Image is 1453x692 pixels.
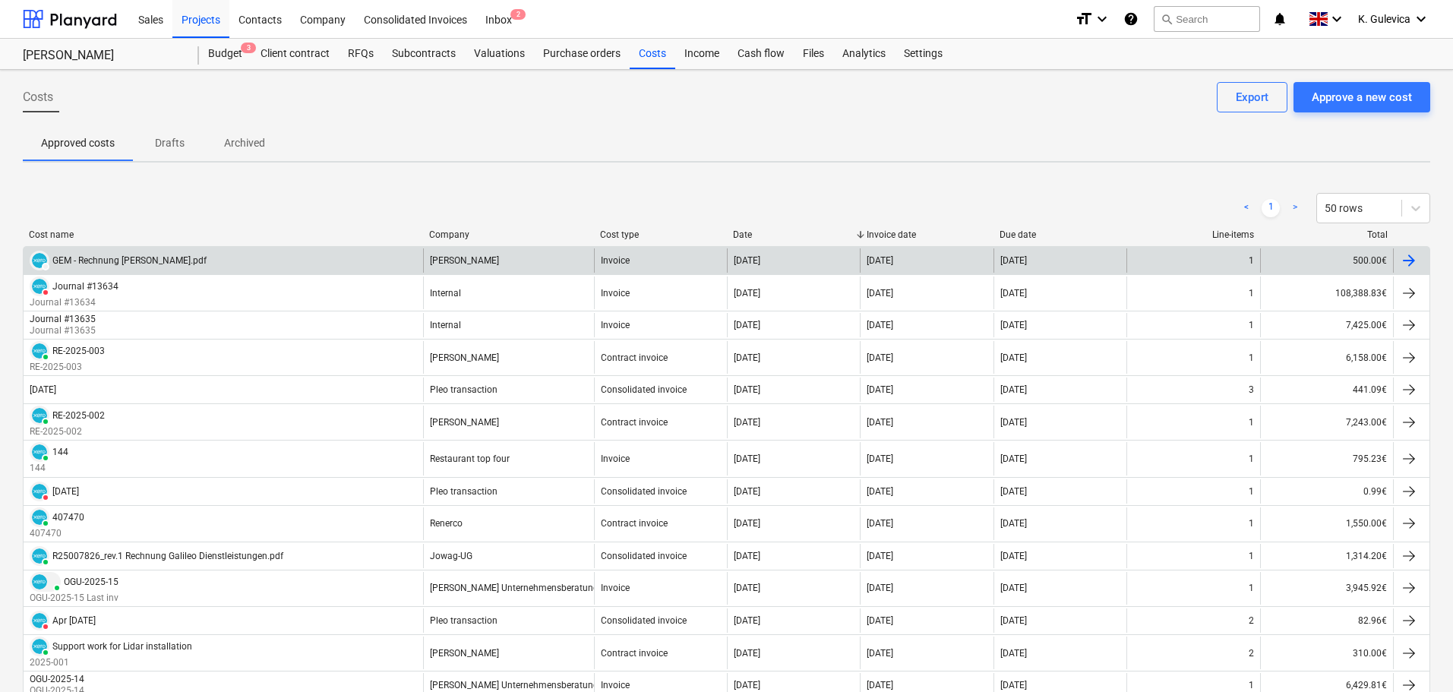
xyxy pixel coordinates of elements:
div: 6,158.00€ [1260,341,1393,374]
div: 1,314.20€ [1260,544,1393,568]
div: Export [1236,87,1268,107]
div: [DATE] [734,680,760,690]
a: Income [675,39,728,69]
div: 1 [1249,288,1254,299]
p: 407470 [30,527,84,540]
a: Settings [895,39,952,69]
div: [DATE] [1000,384,1027,395]
div: [DATE] [734,486,760,497]
div: 1 [1249,320,1254,330]
div: 7,425.00€ [1260,313,1393,337]
div: Valuations [465,39,534,69]
div: [DATE] [867,352,893,363]
div: R25007826_rev.1 Rechnung Galileo Dienstleistungen.pdf [52,551,283,561]
div: Invoice has been synced with Xero and its status is currently DRAFT [30,251,49,270]
div: Consolidated invoice [601,384,687,395]
div: [DATE] [734,417,760,428]
div: 2 [1249,648,1254,659]
div: Consolidated invoice [601,551,687,561]
div: 1,550.00€ [1260,507,1393,540]
div: Pleo transaction [430,486,497,497]
img: xero.svg [32,408,47,423]
div: Invoice [601,255,630,266]
div: Consolidated invoice [601,486,687,497]
div: Cost type [600,229,722,240]
div: Cost name [29,229,417,240]
div: [DATE] [734,648,760,659]
div: Files [794,39,833,69]
img: xero.svg [32,639,47,654]
div: RE-2025-003 [52,346,105,356]
div: [PERSON_NAME] [430,352,499,363]
div: 144 [52,447,68,457]
div: [DATE] [867,320,893,330]
div: [DATE] [1000,255,1027,266]
i: Knowledge base [1123,10,1139,28]
p: Archived [224,135,265,151]
div: 1 [1249,518,1254,529]
a: Analytics [833,39,895,69]
div: Contract invoice [601,518,668,529]
div: [DATE] [867,255,893,266]
div: 441.09€ [1260,378,1393,402]
div: Renerco [430,518,463,529]
div: Jowag-UG [430,551,472,561]
i: format_size [1075,10,1093,28]
i: keyboard_arrow_down [1093,10,1111,28]
div: 1 [1249,352,1254,363]
div: [PERSON_NAME] Unternehmensberatung [430,583,599,593]
div: [PERSON_NAME] [430,417,499,428]
div: Journal #13634 [52,281,118,292]
div: [DATE] [1000,615,1027,626]
div: 7,243.00€ [1260,406,1393,438]
div: Chat Widget [1377,619,1453,692]
a: RFQs [339,39,383,69]
div: Support work for Lidar installation [52,641,192,652]
div: [DATE] [734,583,760,593]
div: [DATE] [734,615,760,626]
div: OGU-2025-15 [64,577,118,587]
div: [DATE] [867,417,893,428]
div: Invoice [601,453,630,464]
div: [DATE] [1000,551,1027,561]
div: Restaurant top four [430,453,510,464]
div: 407470 [52,512,84,523]
img: xero.svg [32,279,47,294]
div: [DATE] [1000,453,1027,464]
button: Approve a new cost [1293,82,1430,112]
div: 1 [1249,417,1254,428]
i: keyboard_arrow_down [1412,10,1430,28]
div: [DATE] [867,384,893,395]
div: 310.00€ [1260,637,1393,669]
p: Drafts [151,135,188,151]
p: RE-2025-002 [30,425,105,438]
div: Invoice has been synced with Xero and its status is currently PAID [30,637,49,656]
img: xero.svg [32,253,47,268]
div: Contract invoice [601,352,668,363]
div: Invoice date [867,229,988,240]
div: 82.96€ [1260,608,1393,633]
img: xero.svg [32,510,47,525]
div: 1 [1249,486,1254,497]
div: [DATE] [1000,680,1027,690]
div: [DATE] [867,551,893,561]
div: [DATE] [30,384,56,395]
a: Budget3 [199,39,251,69]
div: 795.23€ [1260,442,1393,475]
span: 2 [510,9,526,20]
p: 2025-001 [30,656,192,669]
div: [DATE] [1000,648,1027,659]
a: Client contract [251,39,339,69]
a: Next page [1286,199,1304,217]
div: Invoice has been synced with Xero and its status is currently DELETED [30,276,49,296]
img: xero.svg [32,574,47,589]
div: [DATE] [867,583,893,593]
p: OGU-2025-15 Last inv [30,592,118,605]
div: Invoice has been synced with Xero and its status is currently PAID [30,546,49,566]
span: K. Gulevica [1358,13,1410,25]
div: Invoice [601,583,630,593]
a: Cash flow [728,39,794,69]
div: Invoice has been synced with Xero and its status is currently PAID [30,507,49,527]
